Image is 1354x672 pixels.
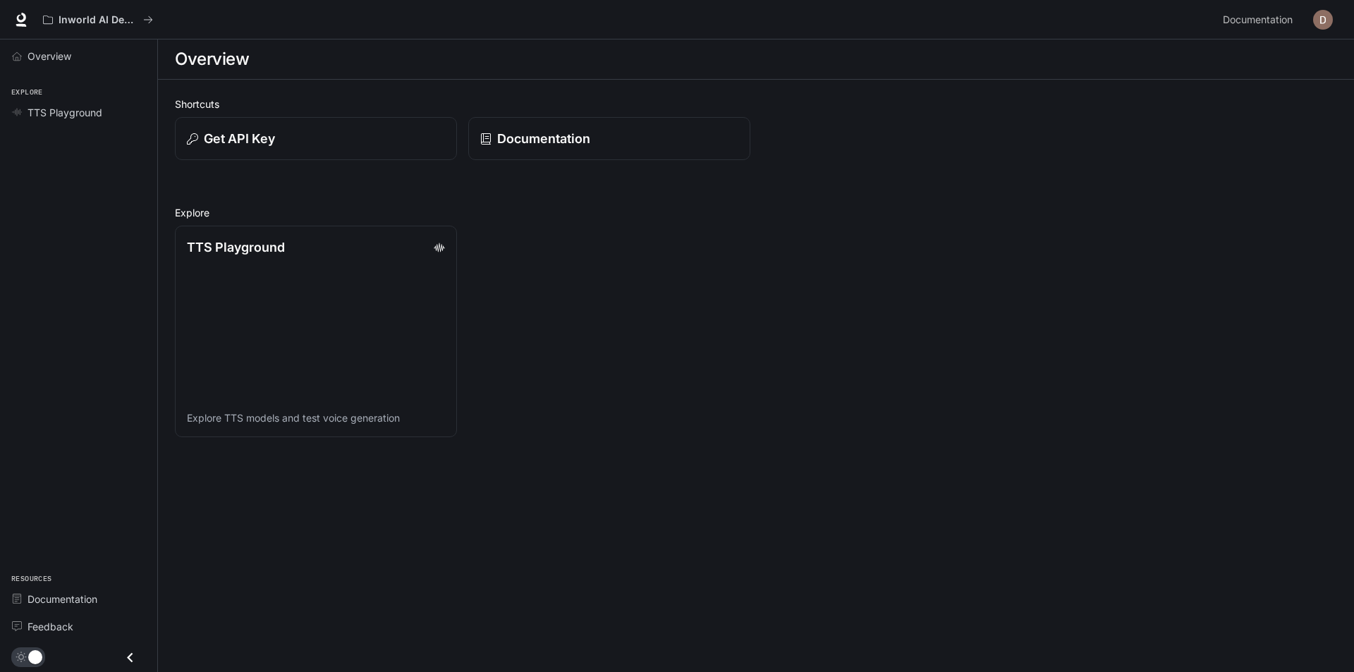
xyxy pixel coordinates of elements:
[1223,11,1293,29] span: Documentation
[28,592,97,606] span: Documentation
[1313,10,1333,30] img: User avatar
[204,129,275,148] p: Get API Key
[28,619,73,634] span: Feedback
[187,411,445,425] p: Explore TTS models and test voice generation
[175,117,457,160] button: Get API Key
[175,97,1337,111] h2: Shortcuts
[59,14,138,26] p: Inworld AI Demos
[175,205,1337,220] h2: Explore
[114,643,146,672] button: Close drawer
[175,45,249,73] h1: Overview
[497,129,590,148] p: Documentation
[6,614,152,639] a: Feedback
[175,226,457,437] a: TTS PlaygroundExplore TTS models and test voice generation
[28,49,71,63] span: Overview
[37,6,159,34] button: All workspaces
[28,649,42,664] span: Dark mode toggle
[6,44,152,68] a: Overview
[1309,6,1337,34] button: User avatar
[468,117,750,160] a: Documentation
[1217,6,1303,34] a: Documentation
[28,105,102,120] span: TTS Playground
[6,587,152,611] a: Documentation
[187,238,285,257] p: TTS Playground
[6,100,152,125] a: TTS Playground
